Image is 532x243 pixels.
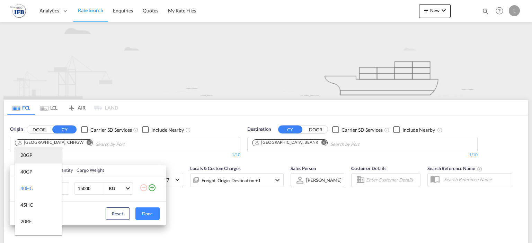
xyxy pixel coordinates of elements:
div: 40HC [20,185,33,192]
div: 40RE [20,235,32,242]
div: 40GP [20,168,33,175]
div: 20RE [20,218,32,225]
div: 20GP [20,152,33,159]
div: 45HC [20,202,33,208]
